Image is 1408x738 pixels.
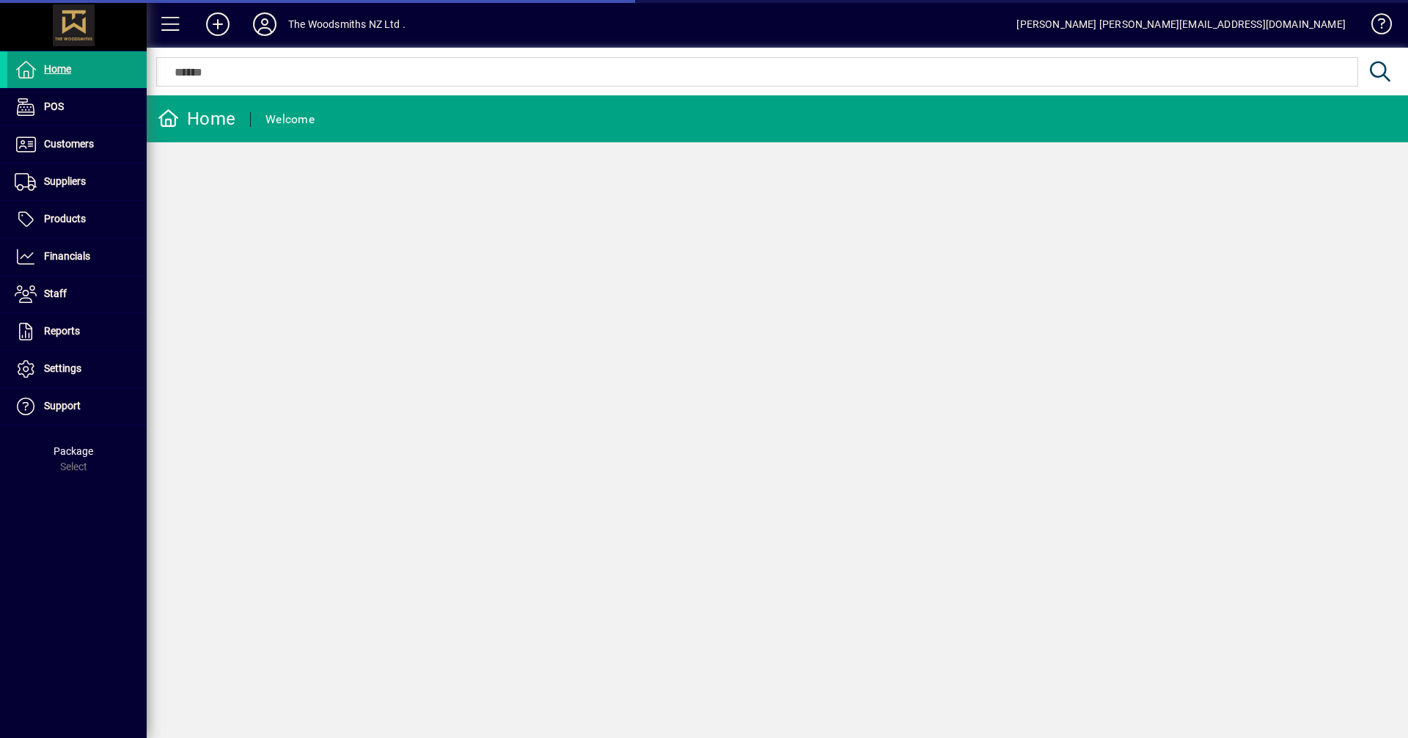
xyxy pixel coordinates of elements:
[194,11,241,37] button: Add
[44,400,81,412] span: Support
[44,138,94,150] span: Customers
[7,89,147,125] a: POS
[44,325,80,337] span: Reports
[7,388,147,425] a: Support
[7,164,147,200] a: Suppliers
[1360,3,1390,51] a: Knowledge Base
[7,351,147,387] a: Settings
[44,101,64,112] span: POS
[7,126,147,163] a: Customers
[7,201,147,238] a: Products
[44,362,81,374] span: Settings
[44,175,86,187] span: Suppliers
[158,107,235,131] div: Home
[54,445,93,457] span: Package
[241,11,288,37] button: Profile
[44,250,90,262] span: Financials
[7,276,147,313] a: Staff
[44,288,67,299] span: Staff
[265,108,315,131] div: Welcome
[288,12,406,36] div: The Woodsmiths NZ Ltd .
[7,313,147,350] a: Reports
[44,63,71,75] span: Home
[44,213,86,224] span: Products
[1016,12,1346,36] div: [PERSON_NAME] [PERSON_NAME][EMAIL_ADDRESS][DOMAIN_NAME]
[7,238,147,275] a: Financials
